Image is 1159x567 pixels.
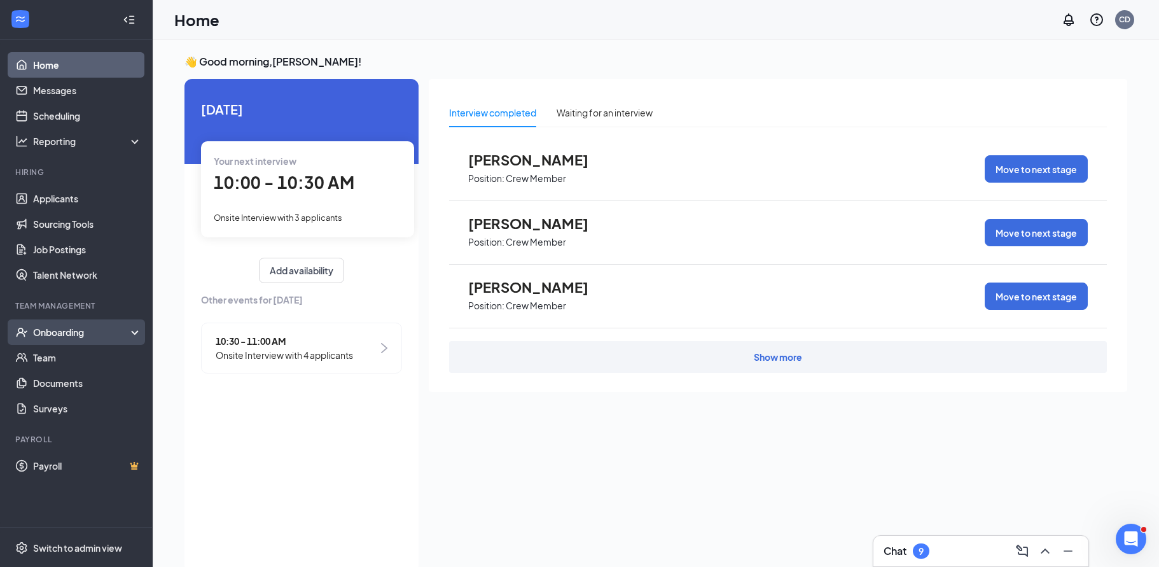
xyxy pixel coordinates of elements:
[33,396,142,421] a: Surveys
[33,52,142,78] a: Home
[506,236,566,248] p: Crew Member
[1061,12,1076,27] svg: Notifications
[468,172,504,185] p: Position:
[174,9,219,31] h1: Home
[919,546,924,557] div: 9
[985,155,1088,183] button: Move to next stage
[1012,541,1032,561] button: ComposeMessage
[15,326,28,339] svg: UserCheck
[201,293,402,307] span: Other events for [DATE]
[1089,12,1104,27] svg: QuestionInfo
[985,283,1088,310] button: Move to next stage
[506,172,566,185] p: Crew Member
[1035,541,1055,561] button: ChevronUp
[1060,543,1076,559] svg: Minimize
[216,348,353,362] span: Onsite Interview with 4 applicants
[33,345,142,370] a: Team
[33,211,142,237] a: Sourcing Tools
[754,351,802,363] div: Show more
[214,155,296,167] span: Your next interview
[449,106,536,120] div: Interview completed
[468,215,608,232] span: [PERSON_NAME]
[33,453,142,479] a: PayrollCrown
[468,300,504,312] p: Position:
[123,13,135,26] svg: Collapse
[506,300,566,312] p: Crew Member
[1038,543,1053,559] svg: ChevronUp
[33,326,131,339] div: Onboarding
[468,236,504,248] p: Position:
[15,434,139,445] div: Payroll
[201,99,402,119] span: [DATE]
[1119,14,1130,25] div: CD
[15,300,139,311] div: Team Management
[14,13,27,25] svg: WorkstreamLogo
[33,103,142,129] a: Scheduling
[15,542,28,554] svg: Settings
[214,172,354,193] span: 10:00 - 10:30 AM
[33,370,142,396] a: Documents
[884,544,906,558] h3: Chat
[259,258,344,283] button: Add availability
[15,135,28,148] svg: Analysis
[33,262,142,288] a: Talent Network
[1015,543,1030,559] svg: ComposeMessage
[468,151,608,168] span: [PERSON_NAME]
[1058,541,1078,561] button: Minimize
[15,167,139,178] div: Hiring
[184,55,1127,69] h3: 👋 Good morning, [PERSON_NAME] !
[33,135,142,148] div: Reporting
[216,334,353,348] span: 10:30 - 11:00 AM
[214,213,342,223] span: Onsite Interview with 3 applicants
[1116,524,1146,554] iframe: Intercom live chat
[33,542,122,554] div: Switch to admin view
[33,237,142,262] a: Job Postings
[33,78,142,103] a: Messages
[557,106,653,120] div: Waiting for an interview
[985,219,1088,246] button: Move to next stage
[468,279,608,295] span: [PERSON_NAME]
[33,186,142,211] a: Applicants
